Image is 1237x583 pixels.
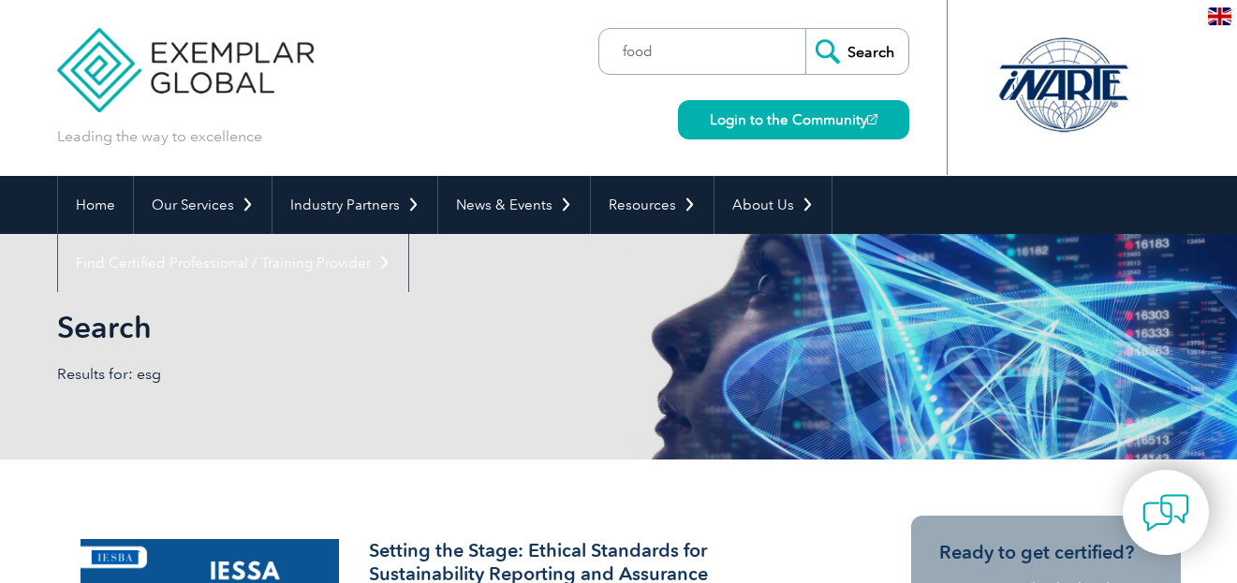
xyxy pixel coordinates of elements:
a: Industry Partners [272,176,437,234]
img: open_square.png [867,114,877,124]
a: Resources [591,176,714,234]
h1: Search [57,309,776,345]
a: Our Services [134,176,272,234]
a: Home [58,176,133,234]
p: Results for: esg [57,364,619,385]
a: Login to the Community [678,100,909,139]
p: Leading the way to excellence [57,126,262,147]
img: en [1208,7,1231,25]
input: Search [805,29,908,74]
h3: Ready to get certified? [939,541,1153,564]
img: contact-chat.png [1142,489,1189,536]
a: Find Certified Professional / Training Provider [58,234,408,292]
a: News & Events [438,176,590,234]
a: About Us [714,176,832,234]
